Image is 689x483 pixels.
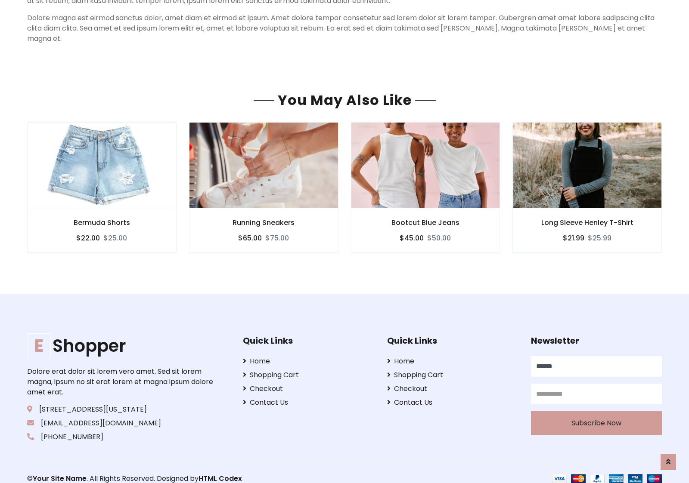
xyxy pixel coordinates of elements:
h6: $65.00 [238,234,262,242]
span: E [27,333,51,358]
a: Checkout [387,384,518,394]
a: Running Sneakers $65.00$75.00 [189,122,338,252]
del: $50.00 [427,233,451,243]
a: Bootcut Blue Jeans $45.00$50.00 [351,122,500,252]
h6: $45.00 [400,234,424,242]
a: Shopping Cart [387,370,518,380]
h1: Shopper [27,335,216,356]
a: Home [243,356,374,366]
h5: Quick Links [387,335,518,346]
p: Dolore erat dolor sit lorem vero amet. Sed sit lorem magna, ipsum no sit erat lorem et magna ipsu... [27,366,216,397]
a: Contact Us [243,397,374,408]
h6: Bermuda Shorts [28,218,176,227]
h5: Newsletter [531,335,662,346]
a: Contact Us [387,397,518,408]
h5: Quick Links [243,335,374,346]
p: [STREET_ADDRESS][US_STATE] [27,404,216,415]
p: [PHONE_NUMBER] [27,432,216,442]
a: EShopper [27,335,216,356]
h6: Bootcut Blue Jeans [351,218,500,227]
span: You May Also Like [274,90,415,110]
a: Home [387,356,518,366]
del: $75.00 [265,233,289,243]
del: $25.00 [103,233,127,243]
a: Shopping Cart [243,370,374,380]
h6: $22.00 [76,234,100,242]
h6: Running Sneakers [189,218,338,227]
h6: $21.99 [563,234,584,242]
p: [EMAIL_ADDRESS][DOMAIN_NAME] [27,418,216,428]
a: Checkout [243,384,374,394]
a: Long Sleeve Henley T-Shirt $21.99$25.99 [512,122,662,252]
a: Bermuda Shorts $22.00$25.00 [27,122,177,252]
del: $25.99 [588,233,611,243]
p: Dolore magna est eirmod sanctus dolor, amet diam et eirmod et ipsum. Amet dolore tempor consetetu... [27,13,662,44]
h6: Long Sleeve Henley T-Shirt [513,218,661,227]
button: Subscribe Now [531,411,662,435]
